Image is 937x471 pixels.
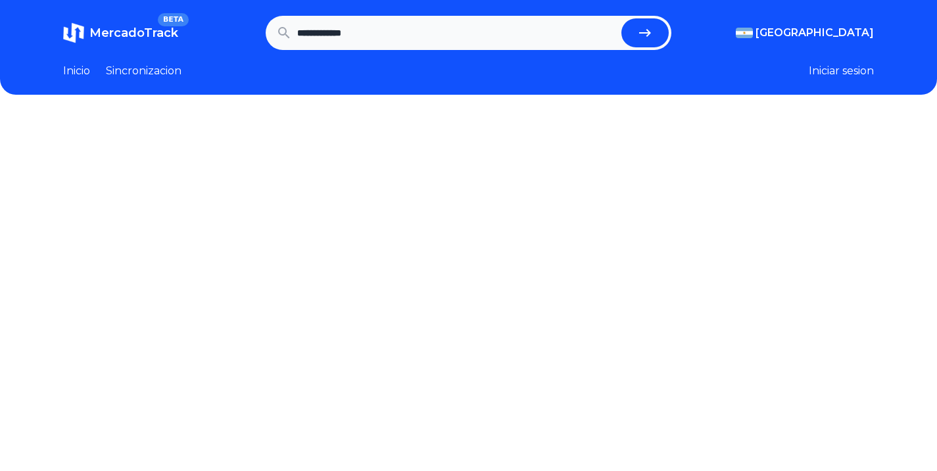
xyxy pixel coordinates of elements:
[809,63,874,79] button: Iniciar sesion
[63,22,84,43] img: MercadoTrack
[89,26,178,40] span: MercadoTrack
[736,28,753,38] img: Argentina
[106,63,181,79] a: Sincronizacion
[63,63,90,79] a: Inicio
[736,25,874,41] button: [GEOGRAPHIC_DATA]
[158,13,189,26] span: BETA
[756,25,874,41] span: [GEOGRAPHIC_DATA]
[63,22,178,43] a: MercadoTrackBETA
